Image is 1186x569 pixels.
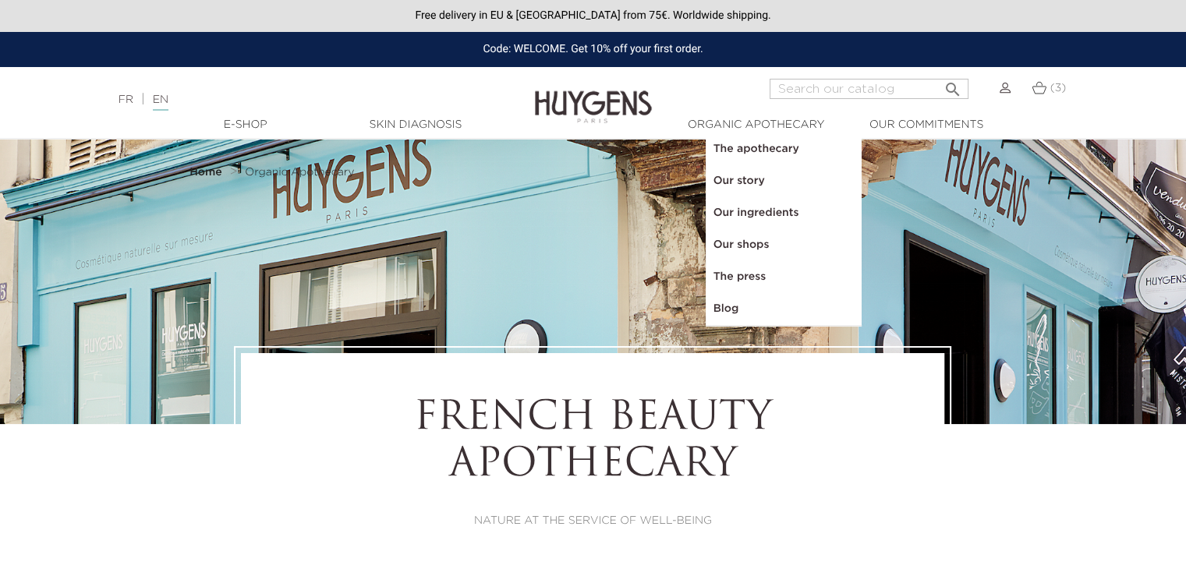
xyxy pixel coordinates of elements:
[111,90,483,109] div: |
[245,167,354,178] span: Organic Apothecary
[706,261,862,293] a: The press
[706,229,862,261] a: Our shops
[706,133,862,165] a: The apothecary
[153,94,168,111] a: EN
[706,197,862,229] a: Our ingredients
[848,117,1004,133] a: Our commitments
[168,117,324,133] a: E-Shop
[678,117,834,133] a: Organic Apothecary
[284,396,901,489] h1: FRENCH BEAUTY APOTHECARY
[706,293,862,325] a: Blog
[284,513,901,529] p: NATURE AT THE SERVICE OF WELL-BEING
[119,94,133,105] a: FR
[706,165,862,197] a: Our story
[338,117,494,133] a: Skin Diagnosis
[770,79,968,99] input: Search
[1050,83,1067,94] span: (3)
[189,166,225,178] a: Home
[1032,82,1066,94] a: (3)
[535,65,652,125] img: Huygens
[245,166,354,178] a: Organic Apothecary
[189,167,222,178] strong: Home
[939,74,967,95] button: 
[943,76,962,94] i: 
